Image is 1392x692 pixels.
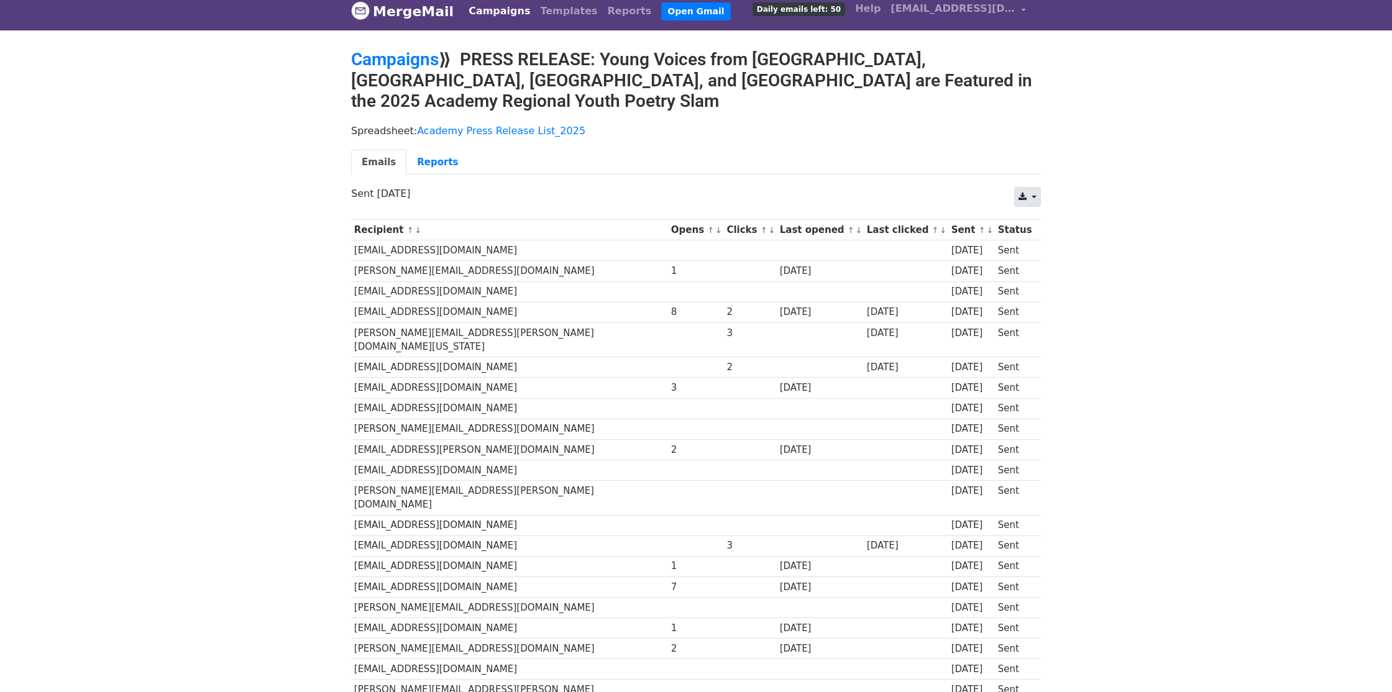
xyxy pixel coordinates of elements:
div: 3 [671,381,721,395]
td: Sent [995,419,1035,439]
div: 3 [726,539,774,553]
a: Campaigns [351,49,439,70]
div: [DATE] [951,443,992,457]
a: ↑ [979,225,986,235]
a: ↓ [940,225,946,235]
div: [DATE] [867,539,945,553]
div: [DATE] [951,264,992,278]
td: [EMAIL_ADDRESS][DOMAIN_NAME] [351,460,668,480]
td: Sent [995,597,1035,617]
span: Daily emails left: 50 [753,2,845,16]
a: ↑ [707,225,714,235]
th: Last opened [777,220,864,240]
div: [DATE] [780,264,861,278]
h2: ⟫ PRESS RELEASE: Young Voices from [GEOGRAPHIC_DATA], [GEOGRAPHIC_DATA], [GEOGRAPHIC_DATA], and [... [351,49,1041,112]
td: [PERSON_NAME][EMAIL_ADDRESS][DOMAIN_NAME] [351,419,668,439]
div: [DATE] [780,642,861,656]
iframe: Chat Widget [1330,632,1392,692]
div: 8 [671,305,721,319]
td: [EMAIL_ADDRESS][DOMAIN_NAME] [351,617,668,638]
a: Emails [351,150,406,175]
div: 3 [726,326,774,340]
td: [EMAIL_ADDRESS][DOMAIN_NAME] [351,240,668,261]
td: [EMAIL_ADDRESS][DOMAIN_NAME] [351,357,668,378]
td: Sent [995,515,1035,535]
td: Sent [995,398,1035,419]
td: Sent [995,261,1035,281]
a: ↓ [856,225,863,235]
a: ↓ [768,225,775,235]
div: 2 [671,443,721,457]
div: [DATE] [951,422,992,436]
div: [DATE] [780,621,861,635]
div: [DATE] [951,662,992,676]
div: 2 [726,360,774,375]
td: [EMAIL_ADDRESS][DOMAIN_NAME] [351,535,668,556]
td: [PERSON_NAME][EMAIL_ADDRESS][PERSON_NAME][DOMAIN_NAME] [351,480,668,515]
td: [EMAIL_ADDRESS][DOMAIN_NAME] [351,556,668,576]
th: Clicks [724,220,777,240]
th: Last clicked [864,220,948,240]
div: [DATE] [951,621,992,635]
div: [DATE] [867,305,945,319]
div: [DATE] [951,360,992,375]
div: [DATE] [867,360,945,375]
td: Sent [995,302,1035,322]
td: [EMAIL_ADDRESS][DOMAIN_NAME] [351,576,668,597]
td: [PERSON_NAME][EMAIL_ADDRESS][DOMAIN_NAME] [351,639,668,659]
div: [DATE] [951,601,992,615]
div: [DATE] [780,580,861,594]
div: [DATE] [780,381,861,395]
div: [DATE] [780,443,861,457]
div: [DATE] [951,401,992,416]
td: Sent [995,357,1035,378]
div: [DATE] [951,642,992,656]
td: Sent [995,576,1035,597]
div: 2 [726,305,774,319]
div: 7 [671,580,721,594]
th: Status [995,220,1035,240]
td: [EMAIL_ADDRESS][DOMAIN_NAME] [351,659,668,680]
div: [DATE] [780,305,861,319]
a: ↓ [414,225,421,235]
div: [DATE] [951,559,992,573]
td: Sent [995,281,1035,302]
div: [DATE] [951,463,992,478]
div: 2 [671,642,721,656]
span: [EMAIL_ADDRESS][DOMAIN_NAME] [891,1,1015,16]
a: Academy Press Release List_2025 [417,125,585,137]
td: [PERSON_NAME][EMAIL_ADDRESS][DOMAIN_NAME] [351,597,668,617]
th: Recipient [351,220,668,240]
div: [DATE] [951,305,992,319]
td: [EMAIL_ADDRESS][DOMAIN_NAME] [351,281,668,302]
div: [DATE] [951,580,992,594]
td: [EMAIL_ADDRESS][DOMAIN_NAME] [351,398,668,419]
td: Sent [995,535,1035,556]
div: [DATE] [867,326,945,340]
div: [DATE] [951,381,992,395]
td: Sent [995,322,1035,357]
div: [DATE] [951,539,992,553]
td: Sent [995,240,1035,261]
a: ↑ [761,225,767,235]
div: [DATE] [951,285,992,299]
a: ↑ [932,225,939,235]
p: Sent [DATE] [351,187,1041,200]
img: MergeMail logo [351,1,370,20]
td: [PERSON_NAME][EMAIL_ADDRESS][PERSON_NAME][DOMAIN_NAME][US_STATE] [351,322,668,357]
p: Spreadsheet: [351,124,1041,137]
td: Sent [995,378,1035,398]
a: Open Gmail [661,2,730,20]
div: 1 [671,264,721,278]
th: Opens [668,220,724,240]
a: ↑ [407,225,414,235]
td: [PERSON_NAME][EMAIL_ADDRESS][DOMAIN_NAME] [351,261,668,281]
td: Sent [995,439,1035,460]
a: ↓ [986,225,993,235]
td: [EMAIL_ADDRESS][DOMAIN_NAME] [351,378,668,398]
td: Sent [995,480,1035,515]
div: [DATE] [951,244,992,258]
div: 1 [671,621,721,635]
div: [DATE] [951,484,992,498]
